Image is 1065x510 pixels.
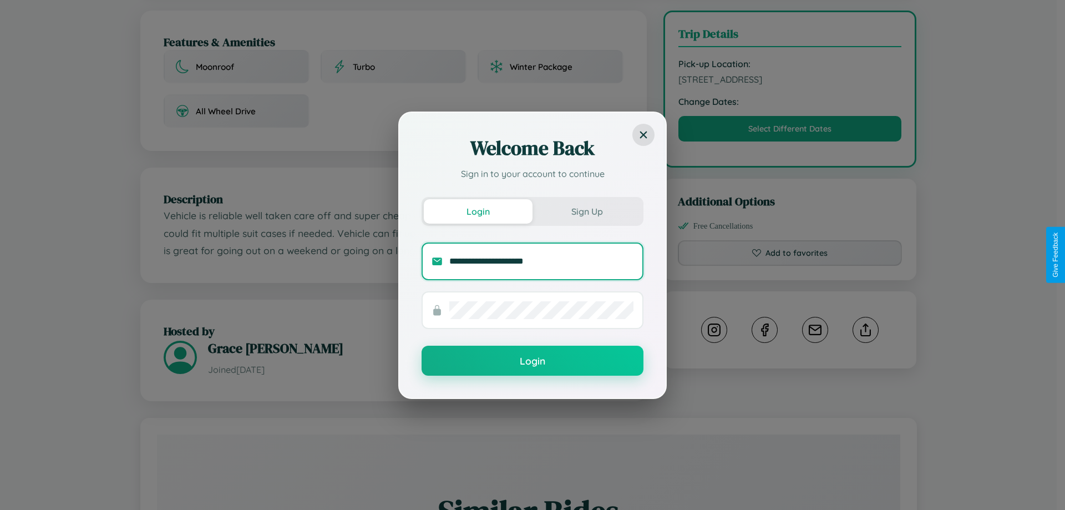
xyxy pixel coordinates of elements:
[532,199,641,224] button: Sign Up
[424,199,532,224] button: Login
[422,135,643,161] h2: Welcome Back
[422,346,643,376] button: Login
[422,167,643,180] p: Sign in to your account to continue
[1052,233,1059,277] div: Give Feedback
